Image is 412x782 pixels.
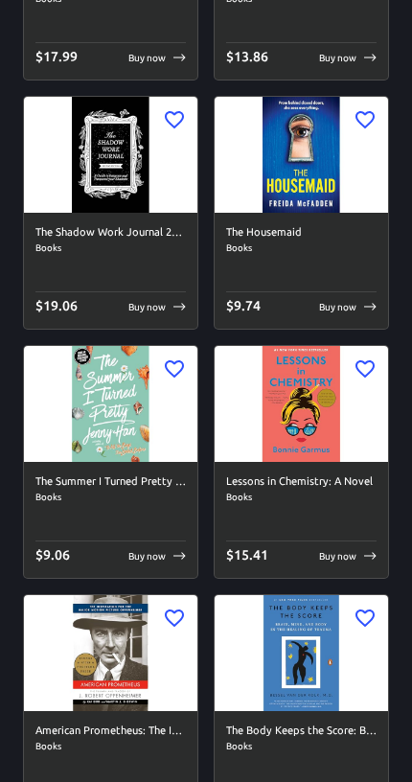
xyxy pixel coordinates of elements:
span: $ 15.41 [226,547,268,563]
h6: The Shadow Work Journal 2nd Edition: a Guide to Integrate and Transcend Your Shadows: The Essenti... [35,224,186,241]
span: $ 9.06 [35,547,70,563]
p: Buy now [319,51,356,65]
span: Books [226,739,377,754]
p: Buy now [128,549,166,563]
span: Books [35,739,186,754]
span: Books [226,241,377,256]
img: American Prometheus: The Inspiration for the Major Motion Picture OPPENHEIMER image [24,595,197,711]
span: $ 9.74 [226,298,261,313]
img: The Summer I Turned Pretty (Summer I Turned Pretty, The) image [24,346,197,462]
h6: The Body Keeps the Score: Brain, Mind, and Body in the Healing of Trauma [226,723,377,740]
img: Lessons in Chemistry: A Novel image [215,346,388,462]
span: $ 17.99 [35,49,78,64]
p: Buy now [128,300,166,314]
h6: Lessons in Chemistry: A Novel [226,473,377,491]
p: Buy now [319,549,356,563]
span: $ 13.86 [226,49,268,64]
img: The Shadow Work Journal 2nd Edition: a Guide to Integrate and Transcend Your Shadows: The Essenti... [24,97,197,213]
span: Books [35,490,186,505]
p: Buy now [319,300,356,314]
span: Books [226,490,377,505]
h6: The Summer I Turned Pretty (Summer I Turned Pretty, The) [35,473,186,491]
p: Buy now [128,51,166,65]
img: The Body Keeps the Score: Brain, Mind, and Body in the Healing of Trauma image [215,595,388,711]
h6: American Prometheus: The Inspiration for the Major Motion Picture [PERSON_NAME] [35,723,186,740]
span: $ 19.06 [35,298,78,313]
span: Books [35,241,186,256]
img: The Housemaid image [215,97,388,213]
h6: The Housemaid [226,224,377,241]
